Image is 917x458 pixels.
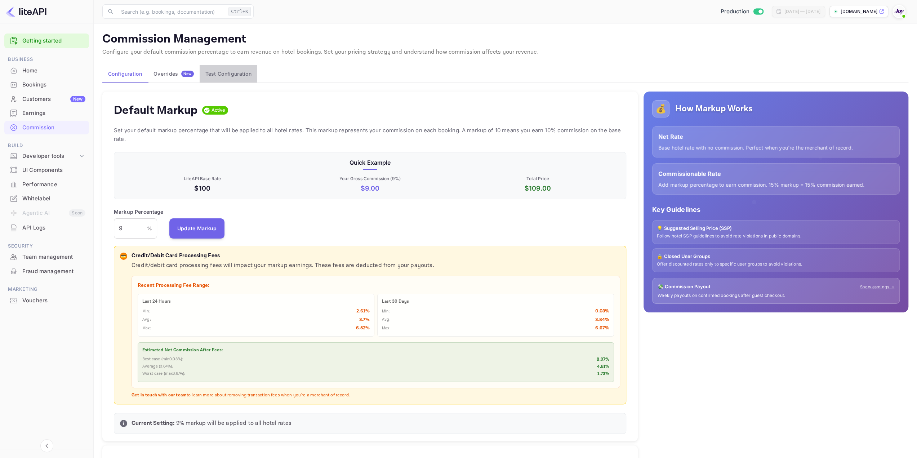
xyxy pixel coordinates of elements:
[595,316,609,324] p: 3.84 %
[142,325,151,332] p: Max:
[22,181,85,189] div: Performance
[22,152,78,160] div: Developer tools
[153,71,194,77] div: Overrides
[382,325,391,332] p: Max:
[40,439,53,452] button: Collapse navigation
[597,371,609,377] p: 1.73 %
[142,356,183,363] p: Best case (min 0.03 %):
[4,294,89,307] a: Vouchers
[4,178,89,191] a: Performance
[675,103,753,115] h5: How Markup Works
[455,183,620,193] p: $ 109.00
[209,107,228,114] span: Active
[658,293,894,299] p: Weekly payouts on confirmed bookings after guest checkout.
[4,106,89,120] a: Earnings
[4,55,89,63] span: Business
[4,192,89,205] a: Whitelabel
[4,221,89,235] div: API Logs
[356,325,370,332] p: 6.52 %
[132,419,620,428] p: 9 % markup will be applied to all hotel rates
[657,261,895,267] p: Offer discounted rates only to specific user groups to avoid violations.
[4,78,89,92] div: Bookings
[22,166,85,174] div: UI Components
[120,175,285,182] p: LiteAPI Base Rate
[132,419,174,427] strong: Current Setting:
[597,364,609,370] p: 4.81 %
[114,218,147,239] input: 0
[142,308,150,315] p: Min:
[22,224,85,232] div: API Logs
[102,48,908,57] p: Configure your default commission percentage to earn revenue on hotel bookings. Set your pricing ...
[597,356,609,363] p: 8.97 %
[120,158,620,167] p: Quick Example
[4,92,89,106] a: CustomersNew
[382,308,390,315] p: Min:
[22,297,85,305] div: Vouchers
[142,298,370,305] p: Last 24 Hours
[4,78,89,91] a: Bookings
[181,71,194,76] span: New
[658,169,894,178] p: Commissionable Rate
[657,225,895,232] p: 💡 Suggested Selling Price (SSP)
[22,195,85,203] div: Whitelabel
[200,65,257,83] button: Test Configuration
[359,316,370,324] p: 3.7 %
[132,261,620,270] p: Credit/debit card processing fees will impact your markup earnings. These fees are deducted from ...
[70,96,85,102] div: New
[4,163,89,177] a: UI Components
[893,6,905,17] img: With Joy
[595,325,609,332] p: 6.67 %
[4,150,89,163] div: Developer tools
[288,175,452,182] p: Your Gross Commission ( 9 %)
[658,144,894,151] p: Base hotel rate with no commission. Perfect when you're the merchant of record.
[22,124,85,132] div: Commission
[288,183,452,193] p: $ 9.00
[4,264,89,279] div: Fraud management
[138,282,614,289] p: Recent Processing Fee Range:
[142,371,185,377] p: Worst case (max 6.67 %):
[652,205,900,214] p: Key Guidelines
[356,308,370,315] p: 2.61 %
[114,103,198,117] h4: Default Markup
[123,420,124,427] p: i
[132,392,187,398] strong: Get in touch with our team
[720,8,749,16] span: Production
[4,64,89,78] div: Home
[114,208,164,215] p: Markup Percentage
[22,95,85,103] div: Customers
[860,284,894,290] a: Show earnings →
[4,121,89,134] a: Commission
[657,253,895,260] p: 🔒 Closed User Groups
[595,308,609,315] p: 0.03 %
[22,81,85,89] div: Bookings
[784,8,820,15] div: [DATE] — [DATE]
[142,364,173,370] p: Average ( 3.84 %):
[132,392,620,399] p: to learn more about removing transaction fees when you're a merchant of record.
[4,285,89,293] span: Marketing
[4,121,89,135] div: Commission
[4,34,89,48] div: Getting started
[132,252,620,260] p: Credit/Debit Card Processing Fees
[6,6,46,17] img: LiteAPI logo
[658,132,894,141] p: Net Rate
[4,192,89,206] div: Whitelabel
[4,221,89,234] a: API Logs
[102,65,148,83] button: Configuration
[228,7,251,16] div: Ctrl+K
[22,109,85,117] div: Earnings
[121,253,126,259] p: 💳
[4,178,89,192] div: Performance
[4,250,89,264] div: Team management
[655,102,666,115] p: 💰
[114,126,626,143] p: Set your default markup percentage that will be applied to all hotel rates. This markup represent...
[455,175,620,182] p: Total Price
[169,218,225,239] button: Update Markup
[120,183,285,193] p: $100
[142,347,609,353] p: Estimated Net Commission After Fees:
[382,317,391,323] p: Avg:
[22,253,85,261] div: Team management
[22,67,85,75] div: Home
